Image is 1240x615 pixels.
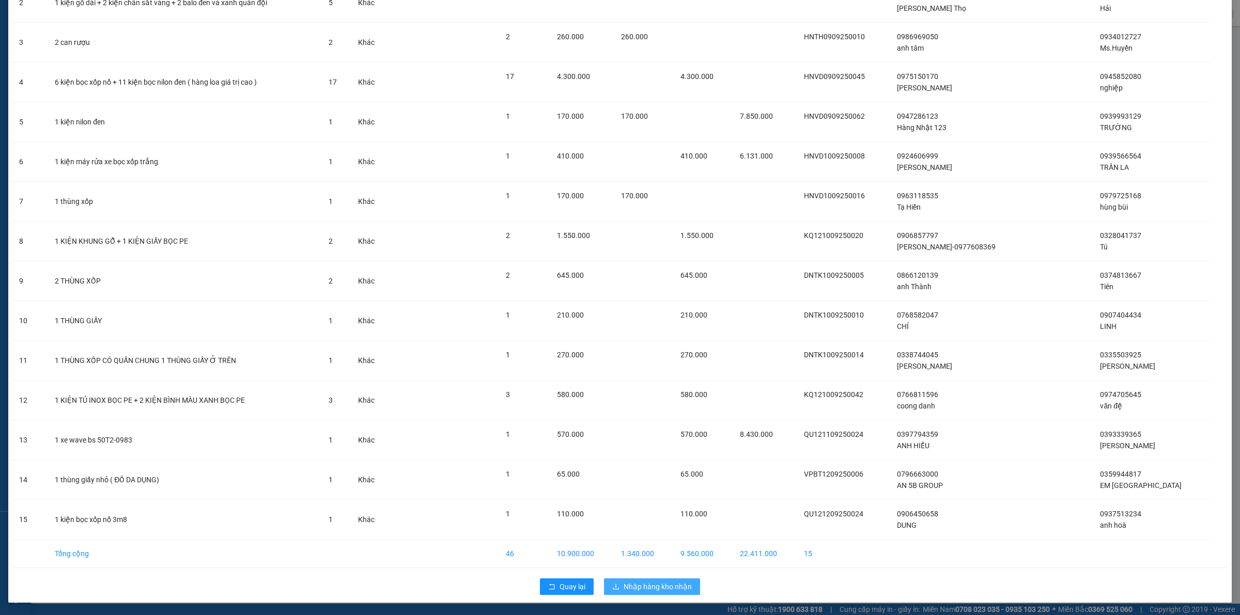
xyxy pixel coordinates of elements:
span: [PERSON_NAME]-0977608369 [897,243,996,251]
span: 0924606999 [897,152,938,160]
span: DUNG [897,521,917,529]
td: 6 [11,142,47,182]
span: HNVD0909250045 [804,72,865,81]
span: 2 [329,38,333,46]
td: 9 [11,261,47,301]
span: HNTH0909250010 [804,33,865,41]
span: 4.300.000 [557,72,590,81]
span: 410.000 [680,152,707,160]
span: AN 5B GROUP [897,481,943,490]
span: 1 [329,118,333,126]
span: 1 [329,515,333,524]
span: anh Thành [897,282,932,291]
span: 0986969050 [897,33,938,41]
td: 13 [11,420,47,460]
td: 2 THÙNG XỐP [47,261,320,301]
span: [PERSON_NAME] [1100,362,1155,370]
span: 0907404434 [1100,311,1141,319]
span: DNTK1009250014 [804,351,864,359]
td: 5 [11,102,47,142]
span: [PERSON_NAME] [897,163,952,171]
span: 1 [506,112,510,120]
span: 3 [506,390,510,399]
td: 6 kiện bọc xốp nổ + 11 kiện bọc nilon đen ( hàng loa giá trị cao ) [47,62,320,102]
td: 15 [11,500,47,540]
td: 12 [11,381,47,420]
span: 1.550.000 [680,231,714,240]
td: 46 [498,540,549,568]
span: [PERSON_NAME] Thọ [897,4,966,12]
td: Khác [350,341,390,381]
span: 0975150170 [897,72,938,81]
span: Ngày in phiếu: 20:05 ngày [65,21,208,31]
span: 0906450658 [897,510,938,518]
span: 0979725168 [1100,192,1141,200]
span: 65.000 [680,470,703,478]
span: 1.550.000 [557,231,590,240]
span: 1 [506,470,510,478]
span: DNTK1009250005 [804,271,864,279]
span: 0766811596 [897,390,938,399]
td: 1 THÙNG XỐP CÓ QUẤN CHUNG 1 THÙNG GIẤY Ở TRÊN [47,341,320,381]
span: 0945852080 [1100,72,1141,81]
td: 14 [11,460,47,500]
td: 1 kiện máy rửa xe bọc xốp trắng [47,142,320,182]
span: 0359944817 [1100,470,1141,478]
td: Tổng cộng [47,540,320,568]
span: 2 [506,271,510,279]
span: Mã đơn: CTNK1209250008 [4,62,159,76]
td: 22.411.000 [732,540,796,568]
span: 0937513234 [1100,510,1141,518]
span: 0939993129 [1100,112,1141,120]
span: 0866120139 [897,271,938,279]
span: 1 [329,476,333,484]
span: EM [GEOGRAPHIC_DATA] [1100,481,1182,490]
span: 0934012727 [1100,33,1141,41]
span: anh tâm [897,44,924,52]
td: Khác [350,261,390,301]
strong: PHIẾU DÁN LÊN HÀNG [69,5,205,19]
span: 170.000 [621,112,648,120]
span: 645.000 [557,271,584,279]
span: 0906857797 [897,231,938,240]
span: 8.430.000 [740,430,773,438]
td: 1 KIỆN KHUNG GỖ + 1 KIỆN GIẤY BỌC PE [47,222,320,261]
td: Khác [350,222,390,261]
span: Tú [1100,243,1108,251]
td: 1 kiện nilon đen [47,102,320,142]
span: 170.000 [557,192,584,200]
span: Quay lại [560,581,585,592]
td: 10 [11,301,47,341]
span: LINH [1100,322,1117,330]
span: 1 [329,157,333,166]
span: 580.000 [680,390,707,399]
span: 1 [506,351,510,359]
span: 17 [506,72,514,81]
span: 1 [329,317,333,325]
td: Khác [350,23,390,62]
span: CHÍ [897,322,909,330]
span: 260.000 [621,33,648,41]
span: Hàng Nhật 123 [897,123,947,132]
span: 0947286123 [897,112,938,120]
td: 9.560.000 [672,540,732,568]
td: 8 [11,222,47,261]
span: [PERSON_NAME] [897,362,952,370]
span: QU121209250024 [804,510,863,518]
span: 2 [329,277,333,285]
span: 2 [506,231,510,240]
span: 270.000 [680,351,707,359]
span: [PERSON_NAME] [897,84,952,92]
span: Tiên [1100,282,1113,291]
span: 170.000 [621,192,648,200]
td: 4 [11,62,47,102]
td: 2 can rượu [47,23,320,62]
span: 1 [506,430,510,438]
td: 15 [796,540,888,568]
span: ANH HIẾU [897,441,929,450]
span: 260.000 [557,33,584,41]
td: 1 xe wave bs 50T2-0983 [47,420,320,460]
span: 2 [329,237,333,245]
td: 1 KIỆN TỦ INOX BỌC PE + 2 KIỆN BÌNH MÀU XANH BỌC PE [47,381,320,420]
button: rollbackQuay lại [540,578,594,595]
